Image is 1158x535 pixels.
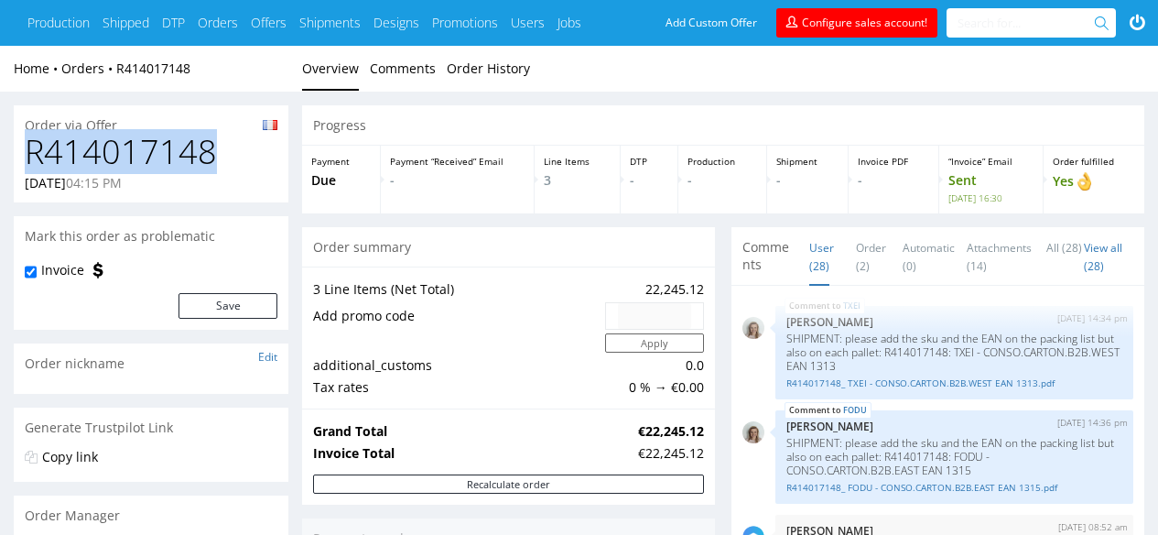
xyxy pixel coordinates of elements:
[299,14,361,32] a: Shipments
[302,46,359,91] a: Overview
[638,422,704,440] strong: €22,245.12
[948,155,1034,168] p: “Invoice” Email
[638,444,704,463] div: €22,245.12
[311,155,371,168] p: Payment
[742,421,764,443] img: mini_magick20230111-108-13flwjb.jpeg
[1058,520,1128,534] p: [DATE] 08:52 am
[511,14,545,32] a: Users
[742,317,764,339] img: mini_magick20230111-108-13flwjb.jpeg
[557,14,581,32] a: Jobs
[179,293,277,319] button: Save
[1053,155,1135,168] p: Order fulfilled
[116,60,190,77] a: R414017148
[958,8,1098,38] input: Search for...
[601,355,704,377] td: 0.0
[601,278,704,300] td: 22,245.12
[843,403,867,418] a: FODU
[967,228,1032,286] a: Attachments (14)
[1057,311,1128,325] p: [DATE] 14:34 pm
[66,174,122,191] span: 04:15 PM
[903,228,955,286] a: Automatic (0)
[14,60,61,77] a: Home
[263,120,277,130] img: fr-79a39793efbf8217efbbc840e1b2041fe995363a5f12f0c01dd4d1462e5eb842.png
[1053,171,1135,191] p: Yes
[311,171,371,190] p: Due
[313,278,601,300] td: 3 Line Items (Net Total)
[370,46,436,91] a: Comments
[390,171,525,190] p: -
[313,444,395,462] strong: Invoice Total
[786,420,1122,433] p: [PERSON_NAME]
[313,422,387,440] strong: Grand Total
[313,300,601,332] td: Add promo code
[27,14,90,32] a: Production
[42,448,98,465] a: Copy link
[856,228,886,286] a: Order (2)
[25,134,277,170] h1: R414017148
[630,155,668,168] p: DTP
[655,8,767,38] a: Add Custom Offer
[1084,240,1122,274] a: View all (28)
[302,105,1144,146] div: Progress
[14,216,288,257] div: Mark this order as problematic
[313,355,601,377] td: additional_customs
[14,105,288,135] div: Order via Offer
[544,171,611,190] p: 3
[1046,228,1082,267] a: All (28)
[858,171,929,190] p: -
[843,299,860,313] a: TXEI
[103,14,149,32] a: Shipped
[390,155,525,168] p: Payment “Received” Email
[313,475,704,494] button: Recalculate order
[786,436,1122,477] p: SHIPMENT: please add the sku and the EAN on the packing list but also on each pallet: R414017148:...
[687,171,756,190] p: -
[61,60,116,77] a: Orders
[373,14,419,32] a: Designs
[802,15,927,30] span: Configure sales account!
[776,8,937,38] a: Configure sales account!
[786,377,1122,390] a: R414017148_ TXEI - CONSO.CARTON.B2B.WEST EAN 1313.pdf
[601,377,704,399] td: 0 % → €0.00
[630,171,668,190] p: -
[25,174,122,192] p: [DATE]
[948,191,1034,204] span: [DATE] 16:30
[313,377,601,399] td: Tax rates
[742,238,795,274] span: Comments
[251,14,287,32] a: Offers
[544,155,611,168] p: Line Items
[258,349,277,365] a: Edit
[41,261,84,279] label: Invoice
[1057,416,1128,430] p: [DATE] 14:36 pm
[948,171,1034,204] p: Sent
[809,228,834,286] a: User (28)
[432,14,498,32] a: Promotions
[14,344,288,384] div: Order nickname
[776,155,839,168] p: Shipment
[687,155,756,168] p: Production
[162,14,185,32] a: DTP
[605,333,704,353] button: Apply
[786,315,1122,329] p: [PERSON_NAME]
[858,155,929,168] p: Invoice PDF
[786,481,1122,495] a: R414017148_ FODU - CONSO.CARTON.B2B.EAST EAN 1315.pdf
[198,14,238,32] a: Orders
[89,261,107,279] img: icon-invoice-flag.svg
[776,171,839,190] p: -
[447,46,530,91] a: Order History
[786,332,1122,373] p: SHIPMENT: please add the sku and the EAN on the packing list but also on each pallet: R414017148:...
[14,408,288,448] div: Generate Trustpilot Link
[302,227,715,267] div: Order summary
